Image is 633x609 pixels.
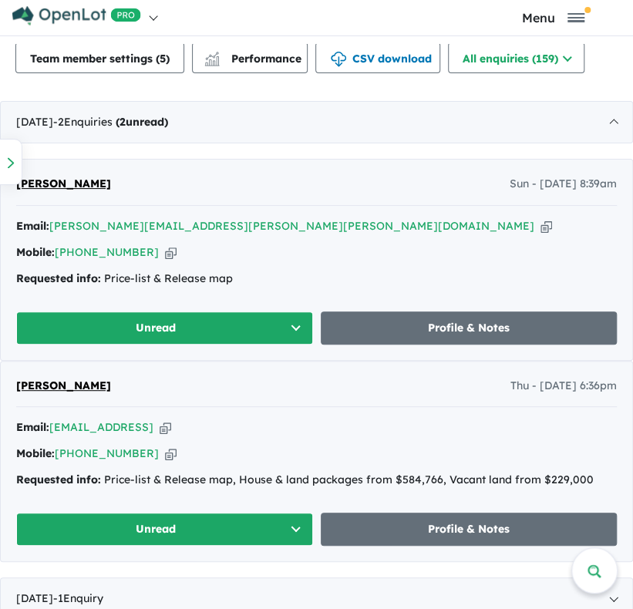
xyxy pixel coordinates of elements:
a: [EMAIL_ADDRESS] [49,420,153,434]
div: Price-list & Release map, House & land packages from $584,766, Vacant land from $229,000 [16,471,617,490]
span: - 1 Enquir y [53,591,103,605]
strong: Requested info: [16,473,101,486]
a: Profile & Notes [321,311,618,345]
span: 2 [120,115,126,129]
img: download icon [331,52,346,67]
span: [PERSON_NAME] [16,379,111,392]
span: Thu - [DATE] 6:36pm [510,377,617,395]
strong: Email: [16,219,49,233]
span: - 2 Enquir ies [53,115,168,129]
button: Copy [165,446,177,462]
strong: Mobile: [16,446,55,460]
button: Copy [540,218,552,234]
button: Copy [165,244,177,261]
div: Price-list & Release map [16,270,617,288]
button: Performance [192,42,308,73]
button: Team member settings (5) [15,42,184,73]
button: Toggle navigation [476,10,629,25]
a: [PERSON_NAME] [16,175,111,193]
a: [PHONE_NUMBER] [55,245,159,259]
span: 5 [160,52,166,66]
strong: Mobile: [16,245,55,259]
strong: Email: [16,420,49,434]
button: Copy [160,419,171,436]
img: line-chart.svg [205,52,219,60]
a: [PERSON_NAME][EMAIL_ADDRESS][PERSON_NAME][PERSON_NAME][DOMAIN_NAME] [49,219,534,233]
span: Performance [207,52,301,66]
img: Openlot PRO Logo White [12,6,141,25]
strong: ( unread) [116,115,168,129]
button: All enquiries (159) [448,42,584,73]
a: Profile & Notes [321,513,618,546]
button: Unread [16,311,313,345]
button: CSV download [315,42,440,73]
span: Sun - [DATE] 8:39am [510,175,617,193]
img: bar-chart.svg [204,56,220,66]
button: Unread [16,513,313,546]
span: [PERSON_NAME] [16,177,111,190]
a: [PERSON_NAME] [16,377,111,395]
a: [PHONE_NUMBER] [55,446,159,460]
strong: Requested info: [16,271,101,285]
